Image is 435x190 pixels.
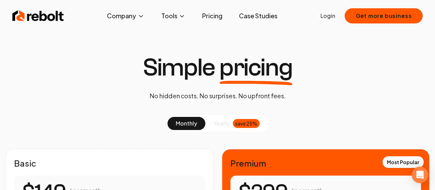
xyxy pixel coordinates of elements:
[205,117,268,130] button: yearlysave 25%
[12,9,64,23] img: Rebolt Logo
[196,9,228,23] a: Pricing
[233,9,283,23] a: Case Studies
[219,55,292,80] span: pricing
[167,117,205,130] button: monthly
[143,55,292,80] h1: Simple
[155,9,191,23] button: Tools
[320,12,335,20] a: Login
[230,158,421,169] h2: Premium
[176,120,197,127] span: monthly
[149,91,285,101] p: No hidden costs. No surprises. No upfront fees.
[14,158,205,169] h2: Basic
[214,119,229,128] span: yearly
[101,9,150,23] button: Company
[233,119,260,128] div: save 25%
[412,167,428,183] div: Open Intercom Messenger
[382,156,424,168] div: Most Popular
[345,8,423,23] button: Get more business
